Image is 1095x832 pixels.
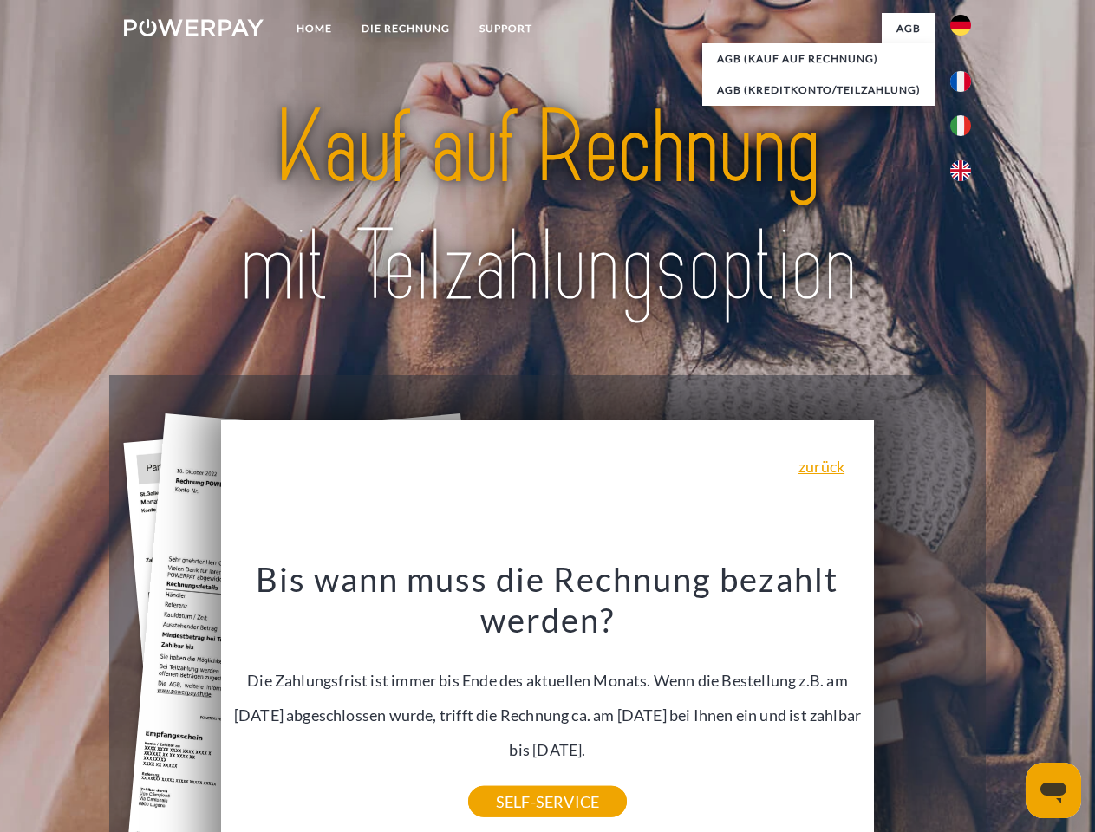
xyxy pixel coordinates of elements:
[882,13,935,44] a: agb
[231,558,864,802] div: Die Zahlungsfrist ist immer bis Ende des aktuellen Monats. Wenn die Bestellung z.B. am [DATE] abg...
[1026,763,1081,818] iframe: Schaltfläche zum Öffnen des Messaging-Fensters
[702,75,935,106] a: AGB (Kreditkonto/Teilzahlung)
[950,160,971,181] img: en
[950,115,971,136] img: it
[468,786,627,817] a: SELF-SERVICE
[282,13,347,44] a: Home
[950,15,971,36] img: de
[166,83,929,332] img: title-powerpay_de.svg
[950,71,971,92] img: fr
[702,43,935,75] a: AGB (Kauf auf Rechnung)
[231,558,864,641] h3: Bis wann muss die Rechnung bezahlt werden?
[124,19,264,36] img: logo-powerpay-white.svg
[465,13,547,44] a: SUPPORT
[798,458,844,474] a: zurück
[347,13,465,44] a: DIE RECHNUNG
